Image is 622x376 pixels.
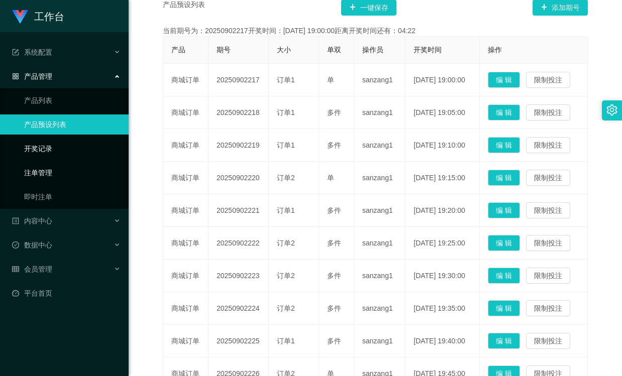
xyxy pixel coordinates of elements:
td: 20250902217 [209,64,269,96]
button: 编 辑 [488,300,520,316]
button: 编 辑 [488,202,520,218]
td: sanzang1 [354,227,405,260]
button: 限制投注 [526,202,570,218]
td: 商城订单 [163,325,209,357]
h1: 工作台 [34,1,64,33]
button: 限制投注 [526,104,570,120]
td: sanzang1 [354,325,405,357]
span: 开奖时间 [413,46,442,54]
img: logo.9652507e.png [12,10,28,24]
i: 图标: setting [606,104,617,115]
span: 订单1 [277,337,295,345]
span: 产品管理 [12,72,52,80]
span: 多件 [327,337,341,345]
button: 编 辑 [488,72,520,88]
span: 内容中心 [12,217,52,225]
a: 产品列表 [24,90,121,110]
span: 多件 [327,141,341,149]
td: 20250902218 [209,96,269,129]
span: 订单1 [277,206,295,214]
span: 订单1 [277,141,295,149]
a: 产品预设列表 [24,114,121,135]
button: 限制投注 [526,268,570,284]
span: 订单1 [277,108,295,116]
a: 注单管理 [24,163,121,183]
span: 订单1 [277,76,295,84]
span: 大小 [277,46,291,54]
span: 单 [327,174,334,182]
td: sanzang1 [354,96,405,129]
span: 多件 [327,239,341,247]
td: sanzang1 [354,64,405,96]
button: 编 辑 [488,235,520,251]
button: 编 辑 [488,137,520,153]
td: 商城订单 [163,194,209,227]
td: 商城订单 [163,96,209,129]
td: 20250902223 [209,260,269,292]
button: 限制投注 [526,333,570,349]
td: sanzang1 [354,260,405,292]
span: 订单2 [277,304,295,312]
button: 限制投注 [526,235,570,251]
td: 20250902225 [209,325,269,357]
a: 开奖记录 [24,139,121,159]
td: [DATE] 19:15:00 [405,162,480,194]
td: sanzang1 [354,194,405,227]
i: 图标: profile [12,217,19,224]
span: 多件 [327,272,341,280]
span: 多件 [327,304,341,312]
button: 限制投注 [526,137,570,153]
span: 订单2 [277,174,295,182]
td: [DATE] 19:20:00 [405,194,480,227]
span: 期号 [217,46,231,54]
td: sanzang1 [354,162,405,194]
span: 产品 [171,46,185,54]
i: 图标: check-circle-o [12,241,19,248]
td: [DATE] 19:40:00 [405,325,480,357]
i: 图标: table [12,266,19,273]
span: 操作 [488,46,502,54]
td: 商城订单 [163,162,209,194]
i: 图标: appstore-o [12,73,19,80]
td: 20250902219 [209,129,269,162]
span: 多件 [327,108,341,116]
td: [DATE] 19:10:00 [405,129,480,162]
td: 商城订单 [163,129,209,162]
i: 图标: form [12,49,19,56]
button: 编 辑 [488,333,520,349]
a: 即时注单 [24,187,121,207]
td: 商城订单 [163,227,209,260]
div: 当前期号为：20250902217开奖时间：[DATE] 19:00:00距离开奖时间还有：04:22 [163,26,588,36]
td: 20250902224 [209,292,269,325]
span: 订单2 [277,272,295,280]
span: 订单2 [277,239,295,247]
td: [DATE] 19:00:00 [405,64,480,96]
a: 图标: dashboard平台首页 [12,283,121,303]
td: [DATE] 19:05:00 [405,96,480,129]
button: 限制投注 [526,72,570,88]
button: 编 辑 [488,170,520,186]
button: 编 辑 [488,268,520,284]
a: 工作台 [12,12,64,20]
button: 限制投注 [526,300,570,316]
td: 商城订单 [163,292,209,325]
td: 20250902220 [209,162,269,194]
td: [DATE] 19:35:00 [405,292,480,325]
span: 多件 [327,206,341,214]
td: [DATE] 19:30:00 [405,260,480,292]
td: [DATE] 19:25:00 [405,227,480,260]
button: 限制投注 [526,170,570,186]
button: 编 辑 [488,104,520,120]
td: sanzang1 [354,129,405,162]
span: 系统配置 [12,48,52,56]
td: sanzang1 [354,292,405,325]
span: 单 [327,76,334,84]
td: 商城订单 [163,260,209,292]
td: 20250902222 [209,227,269,260]
td: 20250902221 [209,194,269,227]
td: 商城订单 [163,64,209,96]
span: 操作员 [362,46,383,54]
span: 单双 [327,46,341,54]
span: 数据中心 [12,241,52,249]
span: 会员管理 [12,265,52,273]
